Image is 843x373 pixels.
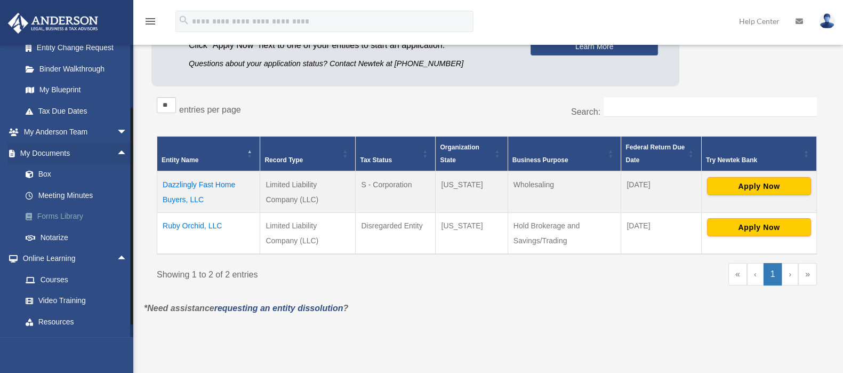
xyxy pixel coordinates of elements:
[7,122,143,143] a: My Anderson Teamarrow_drop_down
[798,263,817,285] a: Last
[7,142,143,164] a: My Documentsarrow_drop_up
[440,144,479,164] span: Organization State
[356,171,436,213] td: S - Corporation
[15,80,138,101] a: My Blueprint
[531,37,658,55] a: Learn More
[144,304,348,313] em: *Need assistance ?
[144,15,157,28] i: menu
[436,213,508,255] td: [US_STATE]
[508,171,621,213] td: Wholesaling
[264,156,303,164] span: Record Type
[117,248,138,270] span: arrow_drop_up
[15,269,143,290] a: Courses
[144,19,157,28] a: menu
[747,263,764,285] a: Previous
[15,206,143,227] a: Forms Library
[117,332,138,354] span: arrow_drop_down
[621,171,702,213] td: [DATE]
[512,156,568,164] span: Business Purpose
[7,332,143,354] a: Billingarrow_drop_down
[15,164,143,185] a: Box
[214,304,343,313] a: requesting an entity dissolution
[157,263,479,282] div: Showing 1 to 2 of 2 entries
[15,185,143,206] a: Meeting Minutes
[260,171,356,213] td: Limited Liability Company (LLC)
[508,137,621,172] th: Business Purpose: Activate to sort
[508,213,621,255] td: Hold Brokerage and Savings/Trading
[162,156,198,164] span: Entity Name
[117,122,138,144] span: arrow_drop_down
[356,213,436,255] td: Disregarded Entity
[436,171,508,213] td: [US_STATE]
[15,100,138,122] a: Tax Due Dates
[157,213,260,255] td: Ruby Orchid, LLC
[260,137,356,172] th: Record Type: Activate to sort
[157,137,260,172] th: Entity Name: Activate to invert sorting
[260,213,356,255] td: Limited Liability Company (LLC)
[436,137,508,172] th: Organization State: Activate to sort
[707,177,811,195] button: Apply Now
[625,144,685,164] span: Federal Return Due Date
[7,248,143,269] a: Online Learningarrow_drop_up
[189,38,515,53] p: Click "Apply Now" next to one of your entities to start an application.
[701,137,816,172] th: Try Newtek Bank : Activate to sort
[571,107,600,116] label: Search:
[360,156,392,164] span: Tax Status
[178,14,190,26] i: search
[5,13,101,34] img: Anderson Advisors Platinum Portal
[179,105,241,114] label: entries per page
[117,142,138,164] span: arrow_drop_up
[819,13,835,29] img: User Pic
[356,137,436,172] th: Tax Status: Activate to sort
[621,213,702,255] td: [DATE]
[621,137,702,172] th: Federal Return Due Date: Activate to sort
[15,58,138,80] a: Binder Walkthrough
[15,227,143,248] a: Notarize
[707,218,811,236] button: Apply Now
[189,57,515,70] p: Questions about your application status? Contact Newtek at [PHONE_NUMBER]
[157,171,260,213] td: Dazzlingly Fast Home Buyers, LLC
[15,37,138,59] a: Entity Change Request
[15,311,143,332] a: Resources
[15,290,143,312] a: Video Training
[782,263,798,285] a: Next
[764,263,782,285] a: 1
[728,263,747,285] a: First
[706,154,800,166] div: Try Newtek Bank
